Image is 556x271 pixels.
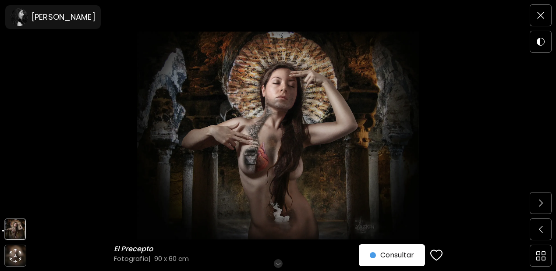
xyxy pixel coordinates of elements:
div: animation [8,249,22,263]
img: favorites [430,249,443,262]
h6: [PERSON_NAME] [32,12,96,22]
button: Consultar [359,244,425,266]
span: Consultar [370,250,414,260]
button: favorites [425,243,448,267]
h6: El Precepto [114,245,155,253]
h4: Fotografía | 90 x 60 cm [114,254,359,263]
